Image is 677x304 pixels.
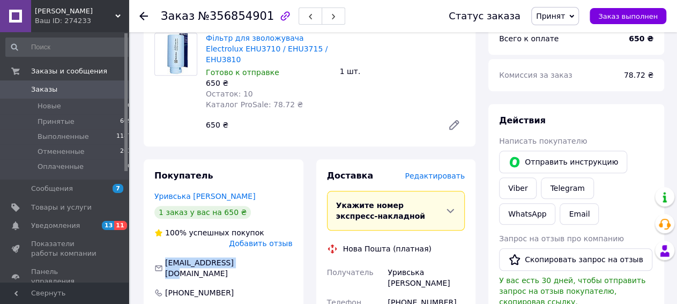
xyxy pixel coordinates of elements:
div: 650 ₴ [206,78,331,88]
button: Заказ выполнен [590,8,666,24]
span: Заказы [31,85,57,94]
span: Новые [38,101,61,111]
span: Сообщения [31,184,73,194]
a: Telegram [541,177,593,199]
span: Панель управления [31,267,99,286]
div: 650 ₴ [202,117,439,132]
a: Уривська [PERSON_NAME] [154,192,256,201]
span: Оплаченные [38,162,84,172]
span: Написать покупателю [499,137,587,145]
button: Email [560,203,599,225]
div: Ваш ID: 274233 [35,16,129,26]
span: Альфа Сервис [35,6,115,16]
span: Действия [499,115,546,125]
div: Нова Пошта (платная) [340,243,434,254]
span: 609 [120,117,131,127]
span: Укажите номер экспресс-накладной [336,201,425,220]
a: Фільтр для зволожувача Electrolux EHU3710 / EHU3715 / EHU3810 [206,34,328,64]
div: Статус заказа [449,11,520,21]
div: [PHONE_NUMBER] [164,287,235,298]
span: Показатели работы компании [31,239,99,258]
span: Выполненные [38,132,89,142]
input: Поиск [5,38,132,57]
span: [EMAIL_ADDRESS][DOMAIN_NAME] [165,258,234,278]
a: Viber [499,177,537,199]
span: Уведомления [31,221,80,231]
span: 13 [102,221,114,230]
span: 263 [120,147,131,157]
span: Готово к отправке [206,68,279,77]
span: Комиссия за заказ [499,71,572,79]
span: Получатель [327,268,374,277]
span: Всего к оплате [499,34,559,43]
span: Добавить отзыв [229,239,292,248]
div: Вернуться назад [139,11,148,21]
span: Редактировать [405,172,465,180]
span: 11 [114,221,127,230]
div: успешных покупок [154,227,264,238]
span: Заказ [161,10,195,23]
div: 1 шт. [336,64,470,79]
span: 1187 [116,132,131,142]
span: Покупатель [154,170,213,181]
span: 78.72 ₴ [624,71,653,79]
span: 0 [128,101,131,111]
button: Скопировать запрос на отзыв [499,248,652,271]
button: Отправить инструкцию [499,151,627,173]
span: 100% [165,228,187,237]
a: Редактировать [443,114,465,136]
span: Каталог ProSale: 78.72 ₴ [206,100,303,109]
span: Остаток: 10 [206,90,253,98]
span: Запрос на отзыв про компанию [499,234,624,243]
span: 7 [113,184,123,193]
span: Товары и услуги [31,203,92,212]
b: 650 ₴ [629,34,653,43]
span: Заказы и сообщения [31,66,107,76]
div: 1 заказ у вас на 650 ₴ [154,206,251,219]
div: Уривська [PERSON_NAME] [385,263,467,293]
img: Фільтр для зволожувача Electrolux EHU3710 / EHU3715 / EHU3810 [164,33,188,75]
span: 0 [128,162,131,172]
span: Принят [536,12,565,20]
span: Принятые [38,117,75,127]
span: Отмененные [38,147,84,157]
span: Доставка [327,170,374,181]
span: Заказ выполнен [598,12,658,20]
span: №356854901 [198,10,274,23]
a: WhatsApp [499,203,555,225]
